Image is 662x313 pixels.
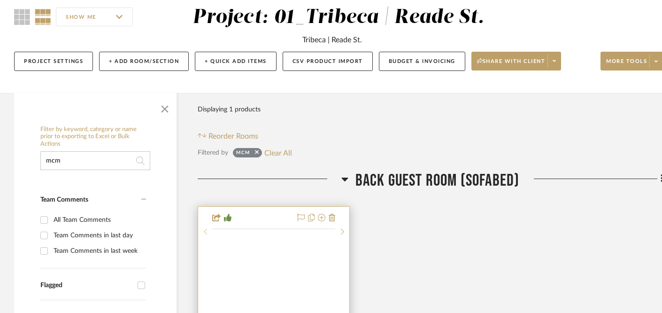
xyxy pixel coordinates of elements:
button: Close [155,98,174,117]
div: mcm [236,149,250,159]
div: Tribeca | Reade St. [302,34,362,46]
button: + Add Room/Section [99,52,189,71]
button: + Quick Add Items [195,52,277,71]
button: Budget & Invoicing [379,52,465,71]
button: Reorder Rooms [198,131,258,142]
div: Team Comments in last week [54,243,144,258]
button: Clear All [264,147,292,159]
div: All Team Comments [54,212,144,227]
div: Filtered by [198,148,228,158]
button: Project Settings [14,52,93,71]
span: More tools [606,58,647,72]
div: Team Comments in last day [54,228,144,243]
input: Search within 1 results [40,151,150,170]
div: Displaying 1 products [198,100,261,119]
span: Team Comments [40,196,88,203]
button: Share with client [471,52,562,70]
span: Reorder Rooms [208,131,258,142]
div: Project: 01_Tribeca | Reade St. [192,8,484,27]
div: Flagged [40,282,133,290]
h6: Filter by keyword, category or name prior to exporting to Excel or Bulk Actions [40,126,150,148]
button: CSV Product Import [283,52,373,71]
span: Share with client [477,58,546,72]
span: Back Guest Room (Sofabed) [355,171,520,191]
